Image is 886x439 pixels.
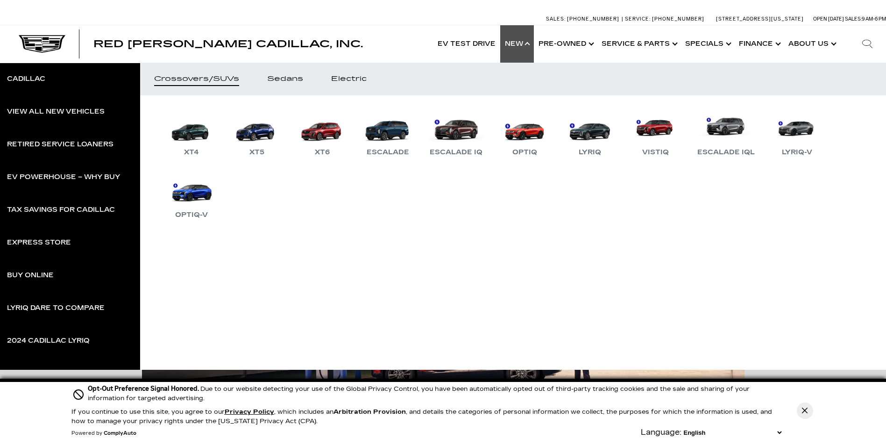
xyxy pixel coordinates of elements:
a: Red [PERSON_NAME] Cadillac, Inc. [93,39,363,49]
a: Electric [317,63,381,95]
a: Sedans [253,63,317,95]
a: Escalade IQ [425,109,487,158]
a: OPTIQ-V [163,172,220,221]
div: Buy Online [7,272,54,279]
a: Sales: [PHONE_NUMBER] [546,16,622,22]
a: XT6 [294,109,350,158]
div: Escalade [362,147,414,158]
div: 2024 Cadillac LYRIQ [7,338,90,344]
span: Sales: [845,16,862,22]
a: Crossovers/SUVs [140,63,253,95]
div: Electric [331,76,367,82]
a: EV Test Drive [433,25,500,63]
a: XT4 [163,109,220,158]
a: Escalade IQL [693,109,759,158]
span: Sales: [546,16,566,22]
div: LYRIQ-V [777,147,817,158]
a: Finance [734,25,784,63]
div: Express Store [7,239,71,246]
a: VISTIQ [627,109,683,158]
span: Opt-Out Preference Signal Honored . [88,385,200,393]
a: LYRIQ-V [769,109,825,158]
p: If you continue to use this site, you agree to our , which includes an , and details the categori... [71,408,772,425]
a: Service: [PHONE_NUMBER] [622,16,707,22]
select: Language Select [681,428,784,437]
span: Red [PERSON_NAME] Cadillac, Inc. [93,38,363,50]
div: XT6 [310,147,334,158]
span: [PHONE_NUMBER] [652,16,704,22]
div: Escalade IQL [693,147,759,158]
span: Service: [625,16,651,22]
a: ComplyAuto [104,431,136,436]
div: XT4 [179,147,204,158]
a: Privacy Policy [225,408,274,416]
a: Specials [680,25,734,63]
a: [STREET_ADDRESS][US_STATE] [716,16,804,22]
a: Pre-Owned [534,25,597,63]
a: About Us [784,25,839,63]
img: Cadillac Dark Logo with Cadillac White Text [19,35,65,53]
div: Escalade IQ [425,147,487,158]
div: Powered by [71,431,136,436]
div: XT5 [245,147,269,158]
a: Escalade [360,109,416,158]
button: Close Button [797,403,813,419]
span: 9 AM-6 PM [862,16,886,22]
div: LYRIQ Dare to Compare [7,305,105,311]
a: LYRIQ [562,109,618,158]
div: EV Powerhouse – Why Buy [7,174,120,180]
div: Retired Service Loaners [7,141,113,148]
strong: Arbitration Provision [333,408,406,416]
div: Language: [641,429,681,436]
div: OPTIQ-V [170,209,213,221]
div: Tax Savings for Cadillac [7,207,115,213]
div: Crossovers/SUVs [154,76,239,82]
div: Cadillac [7,76,45,82]
div: View All New Vehicles [7,108,105,115]
div: LYRIQ [574,147,606,158]
span: [PHONE_NUMBER] [567,16,619,22]
a: XT5 [229,109,285,158]
div: VISTIQ [638,147,673,158]
div: Due to our website detecting your use of the Global Privacy Control, you have been automatically ... [88,384,784,403]
a: OPTIQ [496,109,553,158]
a: Service & Parts [597,25,680,63]
span: Open [DATE] [813,16,844,22]
div: OPTIQ [508,147,542,158]
div: Sedans [267,76,303,82]
a: New [500,25,534,63]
